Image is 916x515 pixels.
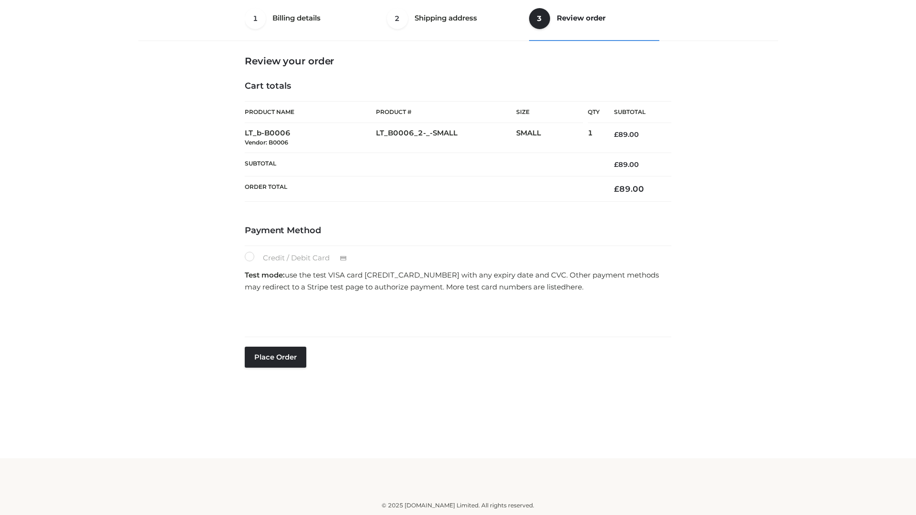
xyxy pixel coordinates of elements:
p: use the test VISA card [CREDIT_CARD_NUMBER] with any expiry date and CVC. Other payment methods m... [245,269,671,293]
th: Subtotal [245,153,600,176]
h4: Payment Method [245,226,671,236]
td: LT_B0006_2-_-SMALL [376,123,516,153]
td: 1 [588,123,600,153]
th: Subtotal [600,102,671,123]
strong: Test mode: [245,270,285,279]
th: Qty [588,101,600,123]
span: £ [614,160,618,169]
a: here [566,282,582,291]
td: SMALL [516,123,588,153]
th: Product # [376,101,516,123]
span: £ [614,130,618,139]
th: Order Total [245,176,600,202]
td: LT_b-B0006 [245,123,376,153]
small: Vendor: B0006 [245,139,288,146]
th: Size [516,102,583,123]
button: Place order [245,347,306,368]
label: Credit / Debit Card [245,252,357,264]
span: £ [614,184,619,194]
h4: Cart totals [245,81,671,92]
bdi: 89.00 [614,160,639,169]
h3: Review your order [245,55,671,67]
img: Credit / Debit Card [334,253,352,264]
iframe: Secure payment input frame [243,296,669,331]
div: © 2025 [DOMAIN_NAME] Limited. All rights reserved. [142,501,774,510]
bdi: 89.00 [614,184,644,194]
bdi: 89.00 [614,130,639,139]
th: Product Name [245,101,376,123]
